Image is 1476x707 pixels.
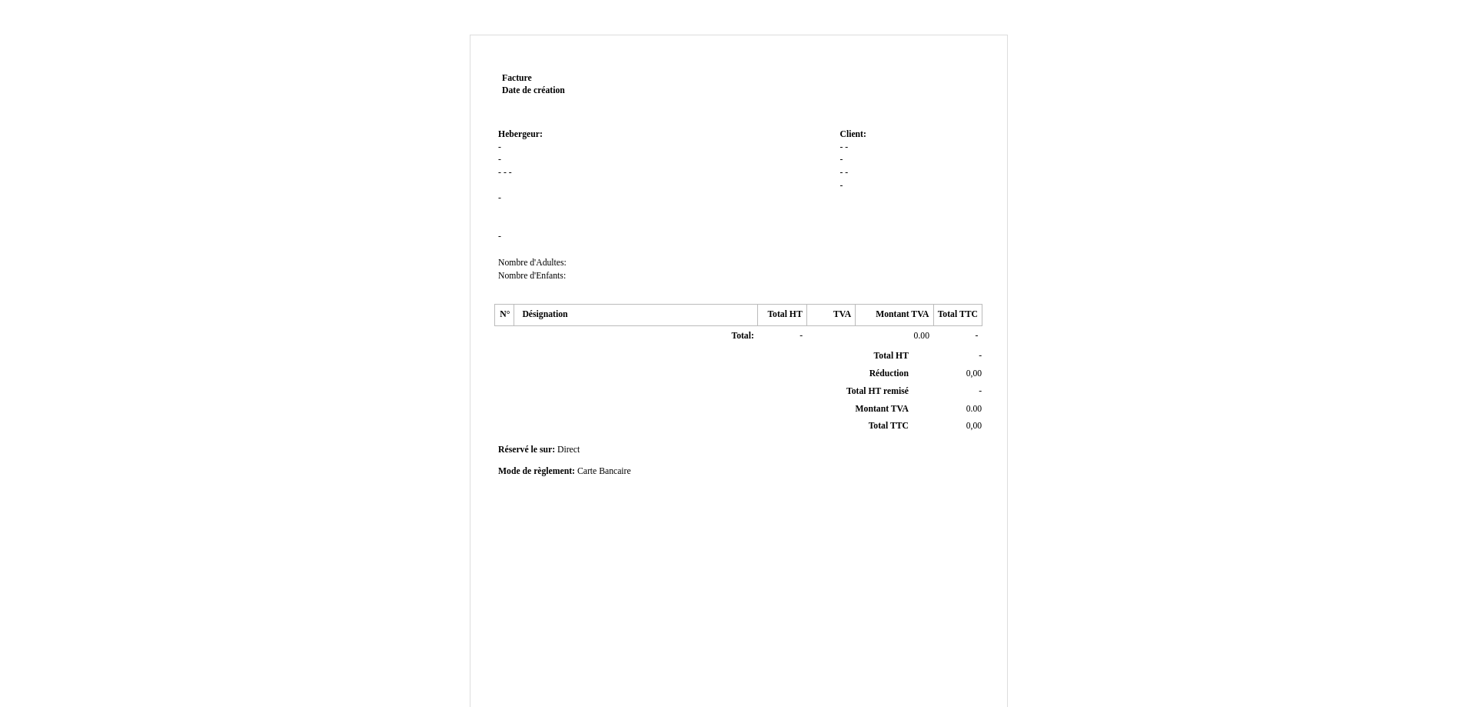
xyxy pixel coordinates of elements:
span: - [976,331,979,341]
span: Carte Bancaire [577,466,631,476]
span: Réservé le [498,445,537,455]
span: - [979,351,982,361]
span: Réduction [869,369,909,379]
th: Désignation [514,305,758,326]
span: Facture [502,73,532,83]
span: - [845,168,848,178]
span: Total HT [874,351,909,361]
span: 0.00 [966,404,982,414]
span: - [839,168,843,178]
th: Montant TVA [856,305,933,326]
th: Total TTC [933,305,982,326]
span: - [498,155,501,165]
span: Nombre d'Enfants: [498,271,566,281]
span: - [839,181,843,191]
span: - [498,193,501,203]
span: 0,00 [966,369,982,379]
th: N° [495,305,514,326]
th: Total HT [758,305,806,326]
span: 0.00 [914,331,929,341]
span: Total: [731,331,753,341]
span: - [498,232,501,242]
strong: Date de création [502,85,565,95]
span: 0,00 [966,421,982,431]
th: TVA [806,305,855,326]
span: - [498,142,501,152]
span: Montant TVA [856,404,909,414]
span: sur: [540,445,555,455]
span: Mode de règlement: [498,466,575,476]
span: - [839,155,843,165]
span: Total TTC [869,421,909,431]
span: Total HT remisé [846,386,909,396]
span: Direct [557,445,580,455]
span: Client: [839,129,866,139]
span: Hebergeur: [498,129,543,139]
span: - [498,168,501,178]
span: - [509,168,512,178]
span: - [979,386,982,396]
span: - [799,331,803,341]
span: Nombre d'Adultes: [498,258,567,268]
span: - [845,142,848,152]
span: - [504,168,507,178]
span: - [839,142,843,152]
